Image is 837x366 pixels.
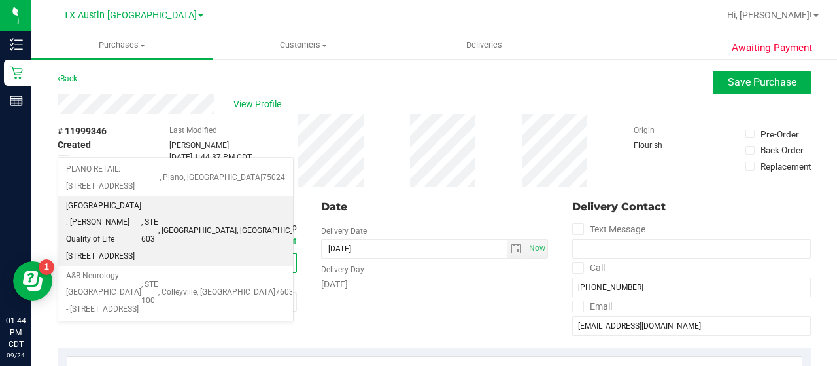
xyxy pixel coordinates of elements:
[58,138,91,152] span: Created
[63,10,197,21] span: TX Austin [GEOGRAPHIC_DATA]
[213,31,394,59] a: Customers
[572,199,811,215] div: Delivery Contact
[321,199,548,215] div: Date
[634,139,699,151] div: Flourish
[169,151,252,163] div: [DATE] 1:44:37 PM CDT
[169,139,252,151] div: [PERSON_NAME]
[10,66,23,79] inline-svg: Retail
[158,223,237,240] span: , [GEOGRAPHIC_DATA]
[160,170,184,187] span: , Plano
[728,76,796,88] span: Save Purchase
[6,350,26,360] p: 09/24
[169,124,217,136] label: Last Modified
[184,170,262,187] span: , [GEOGRAPHIC_DATA]
[321,278,548,291] div: [DATE]
[141,276,158,310] span: , STE 100
[262,170,285,187] span: 75024
[760,143,804,156] div: Back Order
[449,39,520,51] span: Deliveries
[31,39,213,51] span: Purchases
[572,220,645,239] label: Text Message
[572,297,612,316] label: Email
[213,39,393,51] span: Customers
[634,124,655,136] label: Origin
[10,38,23,51] inline-svg: Inventory
[13,261,52,301] iframe: Resource center
[66,198,141,265] span: [GEOGRAPHIC_DATA] : [PERSON_NAME] Quality of Life [STREET_ADDRESS]
[233,98,286,111] span: View Profile
[507,240,526,258] span: select
[158,284,197,301] span: , Colleyville
[75,155,122,167] span: Needs review
[31,31,213,59] a: Purchases
[727,10,812,20] span: Hi, [PERSON_NAME]!
[141,214,158,247] span: , STE 603
[58,74,77,83] a: Back
[526,240,547,258] span: select
[58,124,107,138] span: # 11999346
[39,259,54,275] iframe: Resource center unread badge
[66,268,141,318] span: A&B Neurology [GEOGRAPHIC_DATA] - [STREET_ADDRESS]
[197,284,275,301] span: , [GEOGRAPHIC_DATA]
[275,284,298,301] span: 76034
[572,278,811,297] input: Format: (999) 999-9999
[6,315,26,350] p: 01:44 PM CDT
[526,239,549,258] span: Set Current date
[66,161,160,194] span: PLANO RETAIL:[STREET_ADDRESS]
[572,239,811,259] input: Format: (999) 999-9999
[394,31,575,59] a: Deliveries
[321,225,367,237] label: Delivery Date
[760,160,811,173] div: Replacement
[760,128,799,141] div: Pre-Order
[732,41,812,56] span: Awaiting Payment
[10,94,23,107] inline-svg: Reports
[713,71,811,94] button: Save Purchase
[321,264,364,276] label: Delivery Day
[237,223,315,240] span: , [GEOGRAPHIC_DATA]
[572,259,605,278] label: Call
